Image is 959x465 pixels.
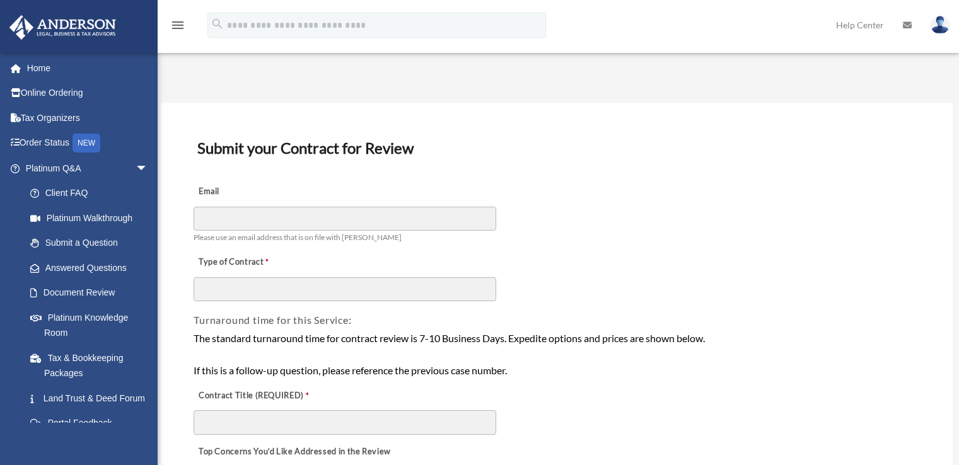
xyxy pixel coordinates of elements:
[211,17,224,31] i: search
[18,255,167,280] a: Answered Questions
[9,81,167,106] a: Online Ordering
[194,330,920,379] div: The standard turnaround time for contract review is 7-10 Business Days. Expedite options and pric...
[18,181,167,206] a: Client FAQ
[18,280,161,306] a: Document Review
[73,134,100,152] div: NEW
[194,314,351,326] span: Turnaround time for this Service:
[194,254,320,272] label: Type of Contract
[194,233,402,242] span: Please use an email address that is on file with [PERSON_NAME]
[194,443,394,461] label: Top Concerns You’d Like Addressed in the Review
[9,105,167,130] a: Tax Organizers
[18,345,167,386] a: Tax & Bookkeeping Packages
[194,183,320,201] label: Email
[170,18,185,33] i: menu
[18,205,167,231] a: Platinum Walkthrough
[18,386,167,411] a: Land Trust & Deed Forum
[9,130,167,156] a: Order StatusNEW
[931,16,950,34] img: User Pic
[18,231,167,256] a: Submit a Question
[6,15,120,40] img: Anderson Advisors Platinum Portal
[18,305,167,345] a: Platinum Knowledge Room
[192,135,921,161] h3: Submit your Contract for Review
[9,55,167,81] a: Home
[136,156,161,181] span: arrow_drop_down
[194,387,320,405] label: Contract Title (REQUIRED)
[18,411,167,436] a: Portal Feedback
[9,156,167,181] a: Platinum Q&Aarrow_drop_down
[170,22,185,33] a: menu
